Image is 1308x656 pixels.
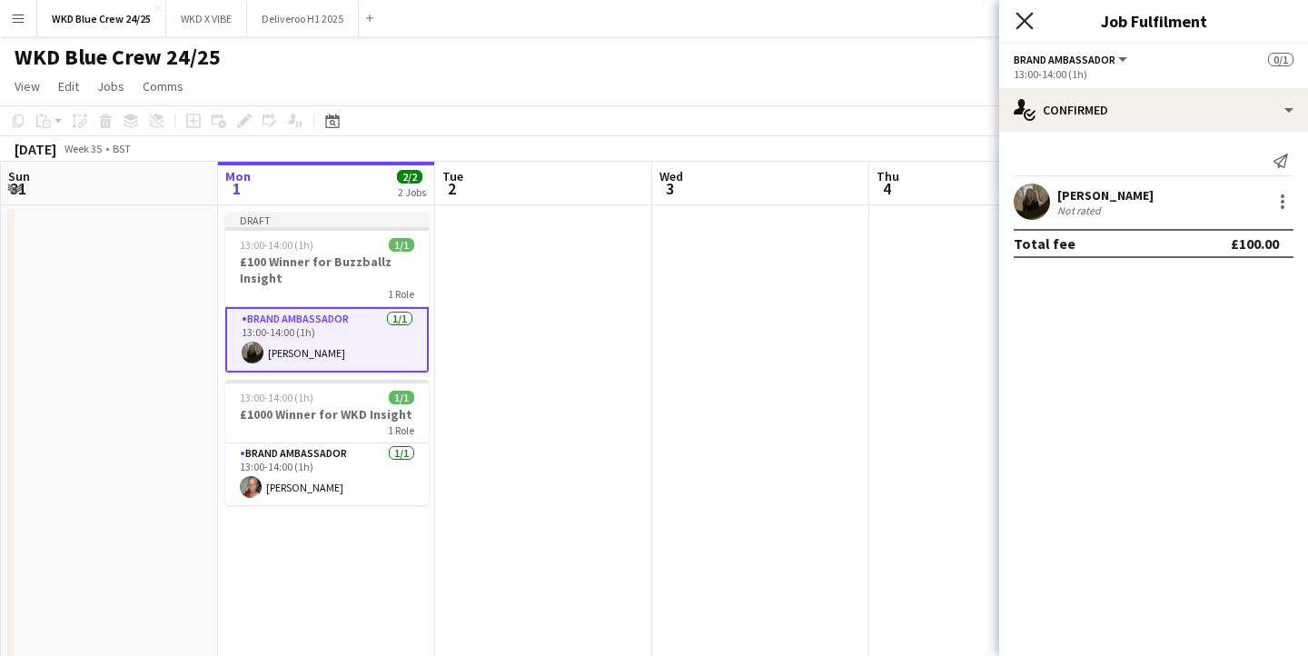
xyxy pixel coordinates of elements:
span: 31 [5,178,30,199]
button: Brand Ambassador [1014,53,1130,66]
div: Not rated [1057,204,1105,217]
span: Comms [143,78,183,94]
span: 1 Role [388,287,414,301]
span: Tue [442,168,463,184]
div: Confirmed [999,88,1308,132]
a: Comms [135,75,191,98]
div: [PERSON_NAME] [1057,187,1154,204]
span: 13:00-14:00 (1h) [240,238,313,252]
h1: WKD Blue Crew 24/25 [15,44,221,71]
span: Brand Ambassador [1014,53,1115,66]
span: 2 [440,178,463,199]
span: Jobs [97,78,124,94]
h3: £1000 Winner for WKD Insight [225,406,429,422]
h3: £100 Winner for Buzzballz Insight [225,253,429,286]
span: 3 [657,178,683,199]
span: 1/1 [389,238,414,252]
app-job-card: 13:00-14:00 (1h)1/1£1000 Winner for WKD Insight1 RoleBrand Ambassador1/113:00-14:00 (1h)[PERSON_N... [225,380,429,505]
app-card-role: Brand Ambassador1/113:00-14:00 (1h)[PERSON_NAME] [225,443,429,505]
button: Deliveroo H1 2025 [247,1,359,36]
div: 13:00-14:00 (1h) [1014,67,1293,81]
button: WKD Blue Crew 24/25 [37,1,166,36]
span: 13:00-14:00 (1h) [240,391,313,404]
span: 4 [874,178,899,199]
span: Edit [58,78,79,94]
span: Thu [877,168,899,184]
span: 1/1 [389,391,414,404]
a: View [7,75,47,98]
span: Week 35 [60,142,105,155]
span: 1 Role [388,423,414,437]
span: 1 [223,178,251,199]
div: 2 Jobs [398,185,426,199]
span: 0/1 [1268,53,1293,66]
span: 2/2 [397,170,422,184]
h3: Job Fulfilment [999,9,1308,33]
div: Total fee [1014,234,1075,253]
span: Mon [225,168,251,184]
a: Jobs [90,75,132,98]
app-card-role: Brand Ambassador1/113:00-14:00 (1h)[PERSON_NAME] [225,307,429,373]
button: WKD X VIBE [166,1,247,36]
div: Draft [225,213,429,227]
app-job-card: Draft13:00-14:00 (1h)1/1£100 Winner for Buzzballz Insight1 RoleBrand Ambassador1/113:00-14:00 (1h... [225,213,429,373]
div: £100.00 [1231,234,1279,253]
div: [DATE] [15,140,56,158]
div: BST [113,142,131,155]
span: Wed [659,168,683,184]
span: Sun [8,168,30,184]
a: Edit [51,75,86,98]
span: View [15,78,40,94]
